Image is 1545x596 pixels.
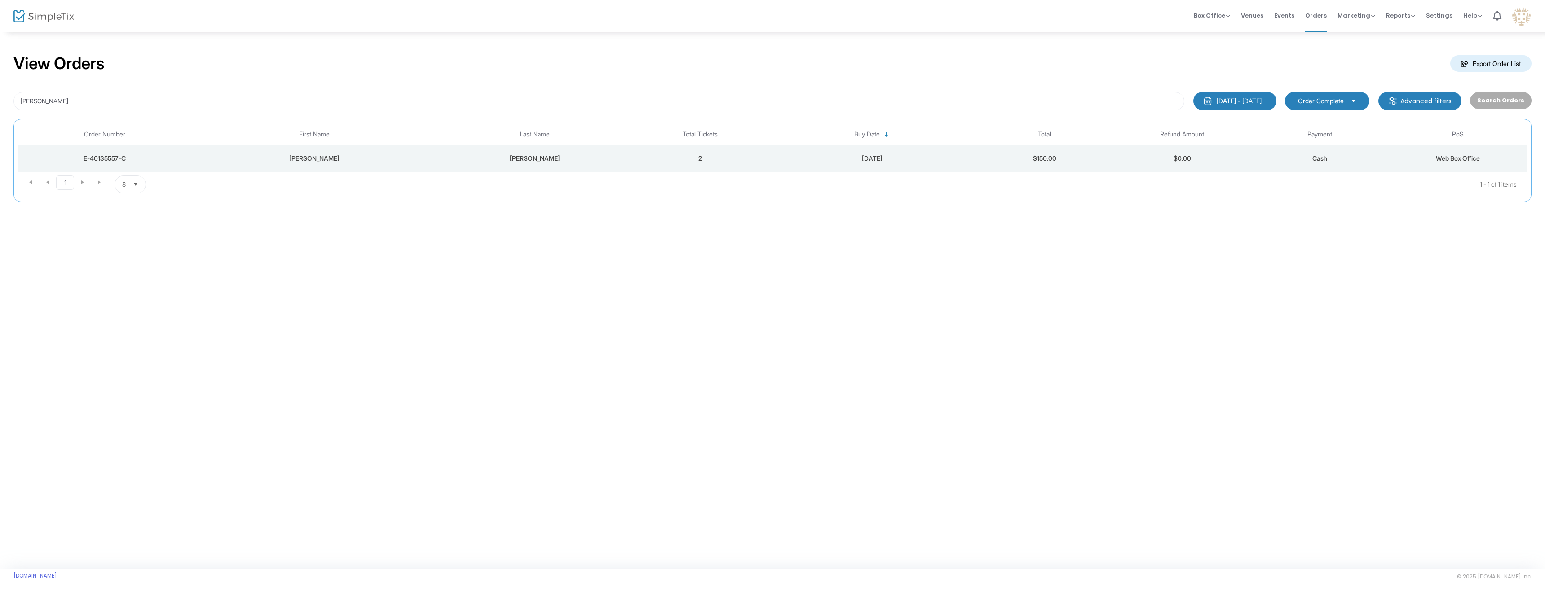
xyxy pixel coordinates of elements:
[441,154,629,163] div: Velazquez
[631,145,769,172] td: 2
[520,131,550,138] span: Last Name
[1426,4,1452,27] span: Settings
[854,131,880,138] span: Buy Date
[1452,131,1464,138] span: PoS
[976,124,1113,145] th: Total
[1307,131,1332,138] span: Payment
[1274,4,1294,27] span: Events
[1305,4,1327,27] span: Orders
[193,154,436,163] div: Gloria
[1463,11,1482,20] span: Help
[84,131,125,138] span: Order Number
[235,175,1517,193] kendo-pager-info: 1 - 1 of 1 items
[13,54,105,74] h2: View Orders
[1312,154,1327,162] span: Cash
[976,145,1113,172] td: $150.00
[1436,154,1480,162] span: Web Box Office
[1347,96,1360,106] button: Select
[56,175,74,190] span: Page 1
[299,131,330,138] span: First Name
[631,124,769,145] th: Total Tickets
[1203,96,1212,105] img: monthly
[1113,124,1251,145] th: Refund Amount
[1217,96,1262,105] div: [DATE] - [DATE]
[129,176,142,193] button: Select
[883,131,890,138] span: Sortable
[1241,4,1263,27] span: Venues
[1457,573,1532,580] span: © 2025 [DOMAIN_NAME] Inc.
[771,154,973,163] div: 6/25/2025
[21,154,188,163] div: E-40135557-C
[1113,145,1251,172] td: $0.00
[122,180,126,189] span: 8
[1194,11,1230,20] span: Box Office
[13,572,57,579] a: [DOMAIN_NAME]
[1388,96,1397,105] img: filter
[13,92,1184,110] input: Search by name, email, phone, order number, ip address, or last 4 digits of card
[1378,92,1461,110] m-button: Advanced filters
[1338,11,1375,20] span: Marketing
[1193,92,1276,110] button: [DATE] - [DATE]
[18,124,1527,172] div: Data table
[1450,55,1532,72] m-button: Export Order List
[1298,96,1344,105] span: Order Complete
[1386,11,1415,20] span: Reports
